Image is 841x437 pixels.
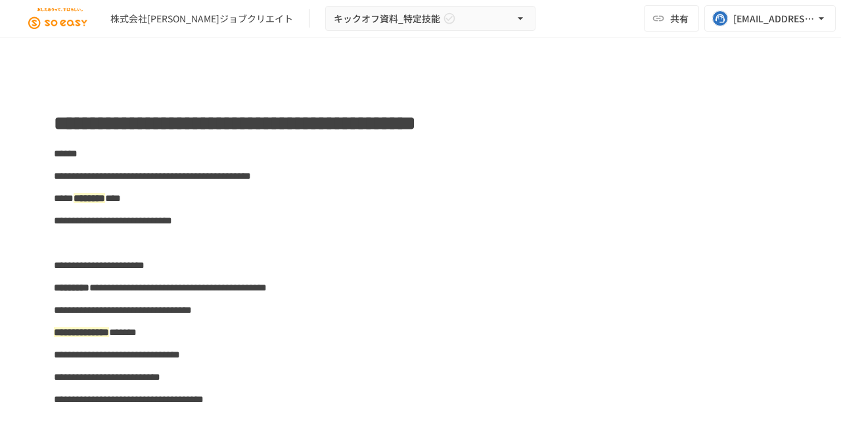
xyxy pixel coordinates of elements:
button: 共有 [644,5,699,32]
div: 株式会社[PERSON_NAME]ジョブクリエイト [110,12,293,26]
span: 共有 [670,11,689,26]
img: JEGjsIKIkXC9kHzRN7titGGb0UF19Vi83cQ0mCQ5DuX [16,8,100,29]
button: キックオフ資料_特定技能 [325,6,535,32]
button: [EMAIL_ADDRESS][DOMAIN_NAME] [704,5,836,32]
div: [EMAIL_ADDRESS][DOMAIN_NAME] [733,11,815,27]
span: キックオフ資料_特定技能 [334,11,440,27]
